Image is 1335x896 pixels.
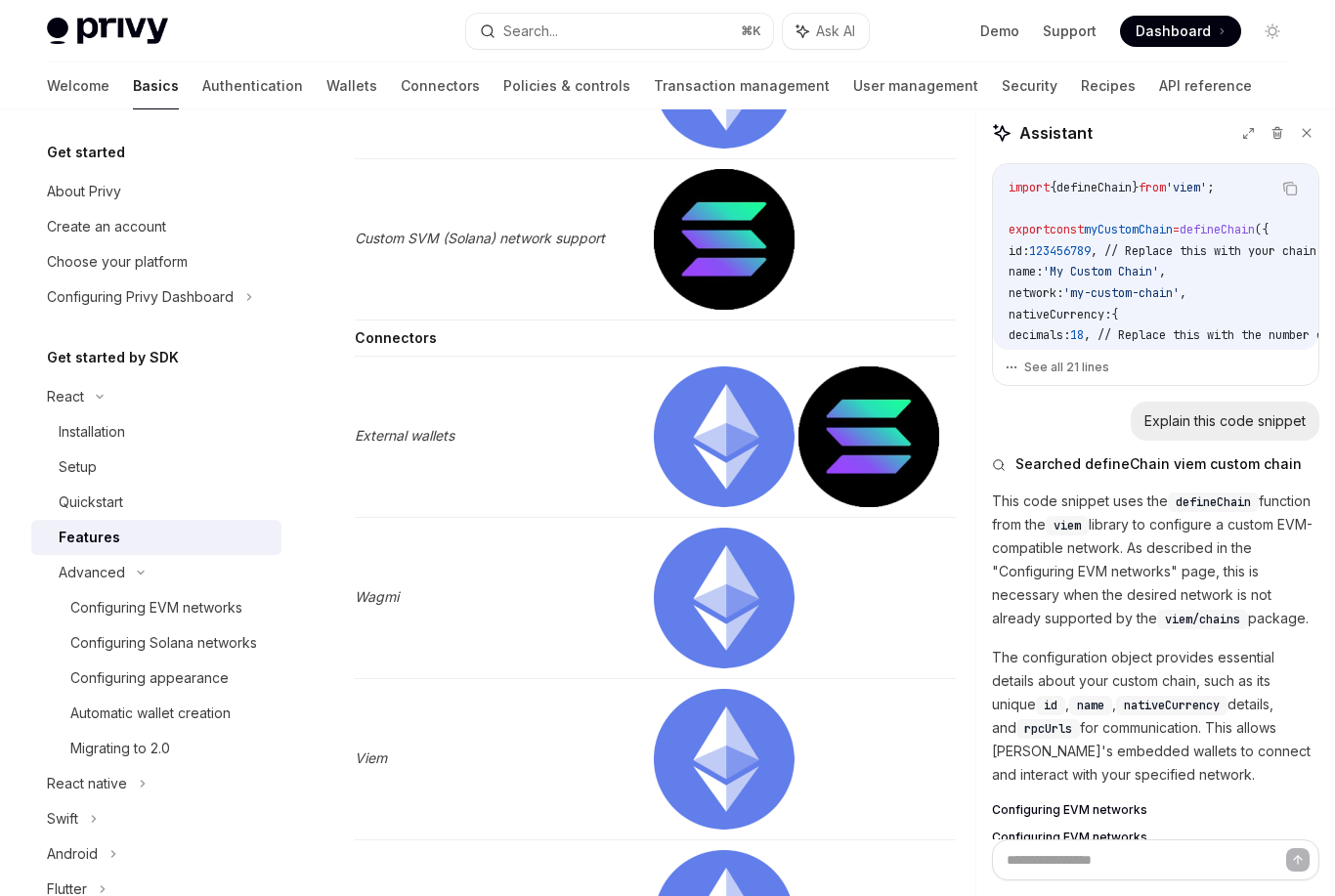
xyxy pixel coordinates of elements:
[1043,349,1214,364] span: 'My Native Currency Name'
[654,169,795,310] img: solana.png
[1005,354,1307,381] button: See all 21 lines
[47,141,125,164] h5: Get started
[1180,222,1255,237] span: defineChain
[47,807,78,831] div: Swift
[31,590,281,625] a: Configuring EVM networks
[992,802,1147,818] span: Configuring EVM networks
[1077,698,1104,713] span: name
[992,490,1319,630] p: This code snippet uses the function from the library to configure a custom EVM-compatible network...
[31,696,281,731] a: Automatic wallet creation
[1214,349,1221,364] span: ,
[1043,264,1159,279] span: 'My Custom Chain'
[1054,518,1081,533] span: viem
[31,414,281,449] a: Installation
[980,21,1019,41] a: Demo
[741,23,761,39] span: ⌘ K
[1002,63,1057,109] a: Security
[47,180,121,203] div: About Privy
[70,737,170,760] div: Migrating to 2.0
[47,285,234,309] div: Configuring Privy Dashboard
[1029,243,1091,259] span: 123456789
[816,21,855,41] span: Ask AI
[992,830,1147,845] span: Configuring EVM networks
[1015,454,1302,474] span: Searched defineChain viem custom chain
[853,63,978,109] a: User management
[992,830,1319,845] a: Configuring EVM networks
[59,561,125,584] div: Advanced
[59,491,123,514] div: Quickstart
[133,63,179,109] a: Basics
[654,63,830,109] a: Transaction management
[47,63,109,109] a: Welcome
[59,455,97,479] div: Setup
[1084,222,1173,237] span: myCustomChain
[1132,180,1139,195] span: }
[1159,264,1166,279] span: ,
[355,427,454,444] em: External wallets
[31,520,281,555] a: Features
[1050,222,1084,237] span: const
[503,20,558,43] div: Search...
[992,454,1319,474] button: Searched defineChain viem custom chain
[1070,327,1084,343] span: 18
[47,250,188,274] div: Choose your platform
[1009,180,1050,195] span: import
[1009,243,1029,259] span: id:
[798,366,939,507] img: solana.png
[47,842,98,866] div: Android
[1043,21,1097,41] a: Support
[1056,180,1132,195] span: defineChain
[1081,63,1136,109] a: Recipes
[503,63,630,109] a: Policies & controls
[70,666,229,690] div: Configuring appearance
[355,588,399,605] em: Wagmi
[59,420,125,444] div: Installation
[1124,698,1220,713] span: nativeCurrency
[1173,222,1180,237] span: =
[31,174,281,209] a: About Privy
[47,346,179,369] h5: Get started by SDK
[1277,176,1303,201] button: Copy the contents from the code block
[1009,264,1043,279] span: name:
[1009,222,1050,237] span: export
[1257,16,1288,47] button: Toggle dark mode
[31,625,281,661] a: Configuring Solana networks
[47,215,166,238] div: Create an account
[466,14,774,49] button: Search...⌘K
[31,661,281,696] a: Configuring appearance
[1159,63,1252,109] a: API reference
[1207,180,1214,195] span: ;
[992,802,1319,818] a: Configuring EVM networks
[1165,612,1240,627] span: viem/chains
[70,596,242,619] div: Configuring EVM networks
[1120,16,1241,47] a: Dashboard
[355,230,605,246] em: Custom SVM (Solana) network support
[783,14,869,49] button: Ask AI
[1091,243,1316,259] span: , // Replace this with your chain
[1286,848,1310,872] button: Send message
[1139,180,1166,195] span: from
[47,18,168,45] img: light logo
[401,63,480,109] a: Connectors
[1050,180,1056,195] span: {
[1255,222,1269,237] span: ({
[1009,285,1063,301] span: network:
[70,631,257,655] div: Configuring Solana networks
[1019,121,1093,145] span: Assistant
[1111,307,1118,322] span: {
[1144,411,1306,431] div: Explain this code snippet
[31,244,281,279] a: Choose your platform
[1009,349,1043,364] span: name:
[1176,494,1251,510] span: defineChain
[1180,285,1186,301] span: ,
[654,366,795,507] img: ethereum.png
[355,329,437,346] strong: Connectors
[47,385,84,408] div: React
[70,702,231,725] div: Automatic wallet creation
[1024,721,1072,737] span: rpcUrls
[355,749,387,766] em: Viem
[31,209,281,244] a: Create an account
[326,63,377,109] a: Wallets
[654,528,795,668] img: ethereum.png
[1009,307,1111,322] span: nativeCurrency:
